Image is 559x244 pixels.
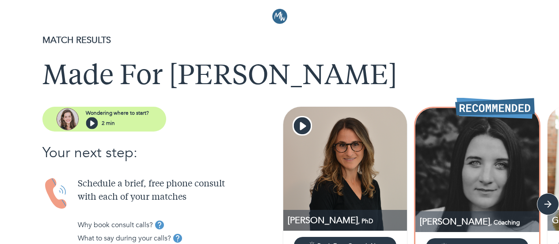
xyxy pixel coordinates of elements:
[358,217,373,225] span: , PhD
[288,214,407,226] p: PhD
[78,233,171,244] p: What to say during your calls?
[102,119,115,127] p: 2 min
[42,142,280,163] p: Your next step:
[283,107,407,231] img: Heidi Besse profile
[420,216,539,228] p: Coaching
[86,109,149,117] p: Wondering where to start?
[42,178,71,210] img: Handset
[42,34,517,47] p: MATCH RESULTS
[78,220,153,230] p: Why book consult calls?
[42,107,166,132] button: assistantWondering where to start?2 min
[272,9,287,24] img: Logo
[153,218,166,232] button: tooltip
[78,178,280,204] p: Schedule a brief, free phone consult with each of your matches
[57,108,79,130] img: assistant
[455,97,535,119] img: Recommended Therapist
[490,218,520,227] span: , Coaching
[415,108,539,232] img: Abigail Finck profile
[42,61,517,93] h1: Made For [PERSON_NAME]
